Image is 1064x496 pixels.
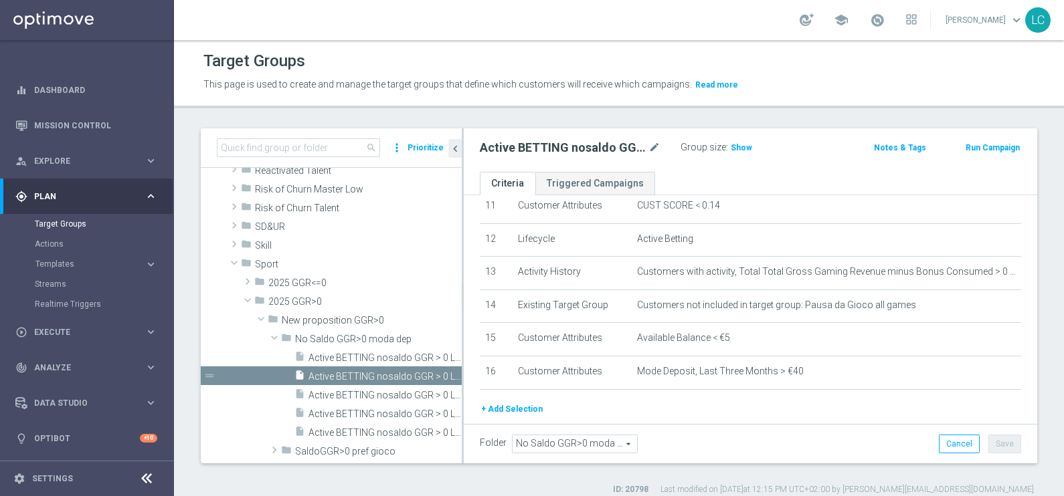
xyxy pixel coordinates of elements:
[32,475,73,483] a: Settings
[15,120,158,131] button: Mission Control
[15,432,27,445] i: lightbulb
[294,388,305,404] i: insert_drive_file
[939,435,980,453] button: Cancel
[480,172,535,195] a: Criteria
[203,51,305,71] h1: Target Groups
[513,190,632,223] td: Customer Attributes
[34,157,145,165] span: Explore
[35,214,173,234] div: Target Groups
[241,220,252,235] i: folder
[15,326,145,338] div: Execute
[406,139,446,157] button: Prioritize
[254,276,265,291] i: folder
[513,223,632,257] td: Lifecycle
[15,155,27,167] i: person_search
[34,420,140,456] a: Optibot
[254,295,265,310] i: folder
[255,221,462,233] span: SD&amp;UR
[145,361,157,374] i: keyboard_arrow_right
[15,155,145,167] div: Explore
[282,315,462,326] span: New proposition GGR&gt;0
[255,203,462,214] span: Risk of Churn Talent
[140,434,157,443] div: +10
[255,184,462,195] span: Risk of Churn Master Low
[35,234,173,254] div: Actions
[34,364,145,372] span: Analyze
[35,260,131,268] span: Templates
[480,437,507,449] label: Folder
[15,433,158,444] div: lightbulb Optibot +10
[35,274,173,294] div: Streams
[15,85,158,96] div: equalizer Dashboard
[390,138,404,157] i: more_vert
[35,219,139,229] a: Target Groups
[15,72,157,108] div: Dashboard
[145,154,157,167] i: keyboard_arrow_right
[1009,13,1024,27] span: keyboard_arrow_down
[637,233,693,245] span: Active Betting
[480,356,513,389] td: 16
[15,191,27,203] i: gps_fixed
[944,10,1025,30] a: [PERSON_NAME]keyboard_arrow_down
[448,139,462,158] button: chevron_left
[15,191,145,203] div: Plan
[34,108,157,143] a: Mission Control
[637,366,804,377] span: Mode Deposit, Last Three Months > €40
[241,201,252,217] i: folder
[35,260,145,268] div: Templates
[241,182,252,198] i: folder
[449,142,462,155] i: chevron_left
[731,143,752,152] span: Show
[255,165,462,176] span: Reactivated Talent
[268,296,462,307] span: 2025 GGR&gt;0
[648,140,660,156] i: mode_edit
[268,314,278,329] i: folder
[217,138,380,157] input: Quick find group or folder
[637,332,730,344] span: Available Balance < €5
[513,289,632,323] td: Existing Target Group
[15,191,158,202] button: gps_fixed Plan keyboard_arrow_right
[15,362,158,373] div: track_changes Analyze keyboard_arrow_right
[241,257,252,273] i: folder
[308,371,462,382] span: Active BETTING nosaldo GGR &gt; 0 L3M modeH
[295,446,462,457] span: SaldoGGR&gt;0 pref gioco
[660,484,1034,495] label: Last modified on [DATE] at 12:15 PM UTC+02:00 by [PERSON_NAME][EMAIL_ADDRESS][DOMAIN_NAME]
[480,402,544,416] button: + Add Selection
[480,257,513,290] td: 13
[15,420,157,456] div: Optibot
[15,156,158,166] button: person_search Explore keyboard_arrow_right
[294,407,305,422] i: insert_drive_file
[834,13,849,27] span: school
[308,408,462,420] span: Active BETTING nosaldo GGR &gt; 0 L3M modeM
[35,254,173,274] div: Templates
[145,396,157,409] i: keyboard_arrow_right
[964,140,1021,155] button: Run Campaign
[35,259,158,269] button: Templates keyboard_arrow_right
[145,326,157,338] i: keyboard_arrow_right
[241,164,252,179] i: folder
[15,327,158,338] button: play_circle_outline Execute keyboard_arrow_right
[15,326,27,338] i: play_circle_outline
[1025,7,1051,33] div: LC
[613,484,648,495] label: ID: 20798
[15,84,27,96] i: equalizer
[241,239,252,254] i: folder
[726,142,728,153] label: :
[480,223,513,257] td: 12
[15,362,145,374] div: Analyze
[294,370,305,385] i: insert_drive_file
[13,473,25,485] i: settings
[15,398,158,408] button: Data Studio keyboard_arrow_right
[480,323,513,356] td: 15
[480,190,513,223] td: 11
[15,397,145,409] div: Data Studio
[988,435,1021,453] button: Save
[34,399,145,407] span: Data Studio
[294,426,305,441] i: insert_drive_file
